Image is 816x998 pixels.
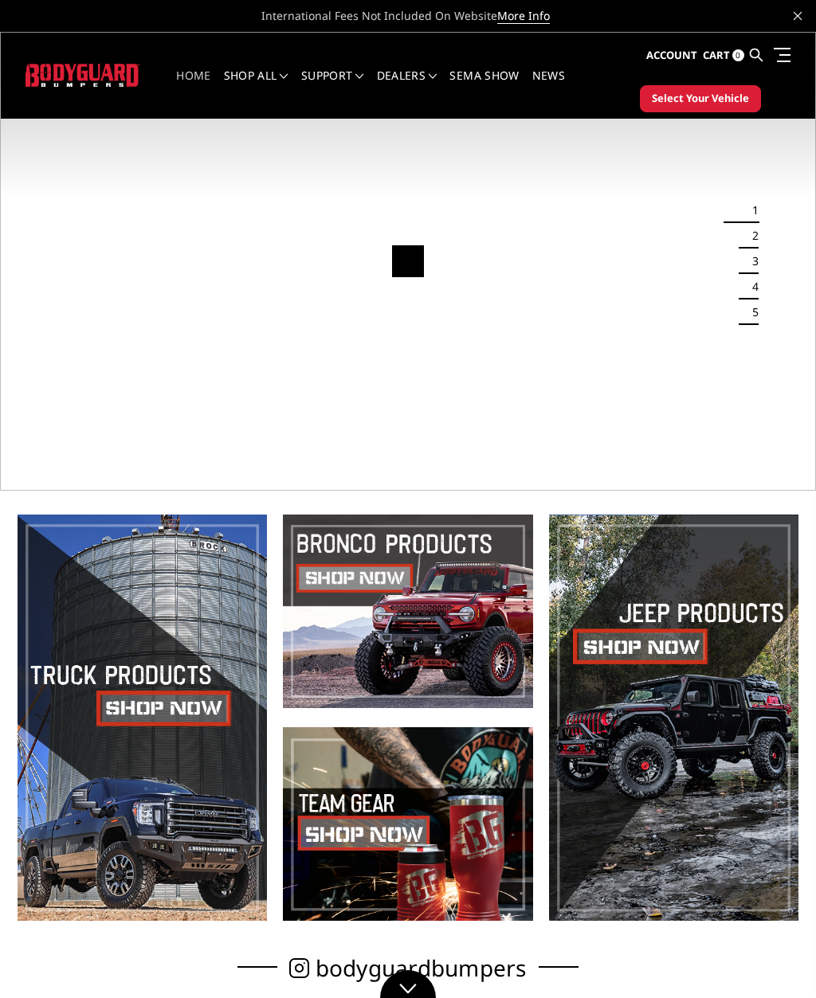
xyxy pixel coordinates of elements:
button: 3 of 5 [743,249,759,274]
span: bodyguardbumpers [316,960,527,976]
a: Home [176,70,210,101]
span: 0 [732,49,744,61]
a: News [532,70,565,101]
button: 4 of 5 [743,274,759,299]
span: Cart [703,48,730,62]
a: Account [646,34,697,77]
a: Click to Down [380,970,436,998]
a: Support [301,70,364,101]
a: Cart 0 [703,34,744,77]
button: 2 of 5 [743,223,759,249]
img: BODYGUARD BUMPERS [25,64,139,86]
a: Dealers [377,70,437,101]
button: 5 of 5 [743,299,759,325]
a: SEMA Show [449,70,519,101]
a: More Info [497,8,550,24]
button: Select Your Vehicle [640,85,761,112]
a: shop all [224,70,288,101]
span: Account [646,48,697,62]
button: 1 of 5 [743,198,759,223]
span: Select Your Vehicle [652,91,749,107]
